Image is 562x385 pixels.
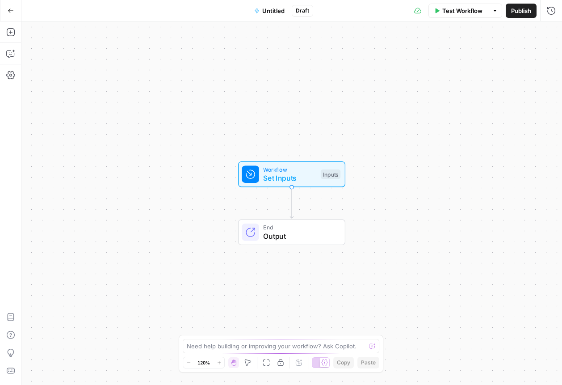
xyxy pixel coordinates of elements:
button: Paste [357,357,379,368]
button: Untitled [249,4,290,18]
div: Inputs [321,169,340,179]
button: Publish [506,4,537,18]
span: Paste [361,359,376,367]
div: WorkflowSet InputsInputs [209,161,375,187]
span: Workflow [263,165,316,173]
span: Untitled [262,6,285,15]
span: Draft [296,7,309,15]
span: Output [263,231,336,241]
span: Copy [337,359,350,367]
g: Edge from start to end [290,187,293,219]
span: Publish [511,6,531,15]
span: 120% [197,359,210,366]
span: Set Inputs [263,173,316,183]
button: Copy [333,357,354,368]
span: End [263,223,336,232]
button: Test Workflow [428,4,488,18]
span: Test Workflow [442,6,482,15]
div: EndOutput [209,220,375,245]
